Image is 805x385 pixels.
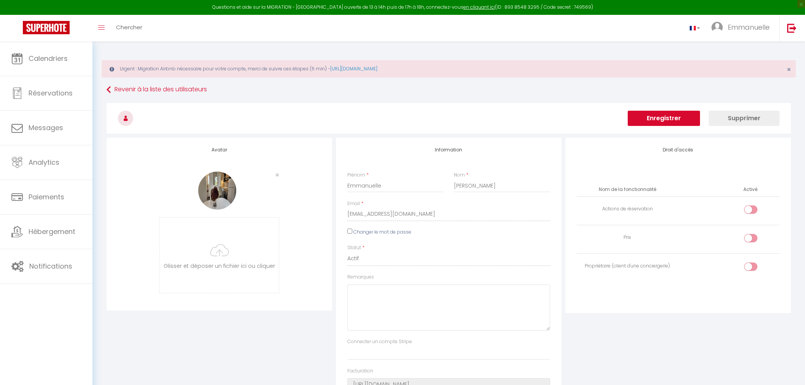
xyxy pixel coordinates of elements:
a: [URL][DOMAIN_NAME] [330,65,377,72]
h4: Avatar [118,147,321,153]
h4: Information [347,147,550,153]
a: Revenir à la liste des utilisateurs [107,83,791,97]
button: Enregistrer [628,111,700,126]
div: Propriétaire (client d'une conciergerie) [580,262,675,270]
span: Paiements [29,192,64,202]
a: en cliquant ici [463,4,495,10]
label: Nom [454,172,465,179]
th: Activé [740,183,760,196]
a: ... Emmanuelle [706,15,779,41]
span: × [787,65,791,74]
th: Nom de la fonctionnalité [577,183,678,196]
span: Emmanuelle [728,22,770,32]
label: Statut [347,244,361,251]
h4: Droit d'accès [577,147,780,153]
img: logout [787,23,797,33]
label: Connecter un compte Stripe [347,338,412,345]
label: Changer le mot de passe [353,229,411,236]
img: Super Booking [23,21,70,34]
span: Notifications [29,261,72,271]
a: Chercher [110,15,148,41]
span: Hébergement [29,227,75,236]
label: Remarques [347,274,374,281]
button: Close [787,66,791,73]
label: Facturation [347,367,373,375]
img: ... [711,22,723,33]
button: Supprimer [709,111,780,126]
span: Calendriers [29,54,68,63]
div: Prix [580,234,675,241]
label: Email [347,200,360,207]
div: Actions de réservation [580,205,675,213]
img: NO IMAGE [198,172,236,210]
span: Chercher [116,23,142,31]
label: Prénom [347,172,365,179]
span: × [275,170,279,180]
iframe: LiveChat chat widget [773,353,805,385]
div: Urgent : Migration Airbnb nécessaire pour votre compte, merci de suivre ces étapes (5 min) - [102,60,796,78]
button: Close [275,172,279,178]
span: Réservations [29,88,73,98]
span: Analytics [29,157,59,167]
span: Messages [29,123,63,132]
